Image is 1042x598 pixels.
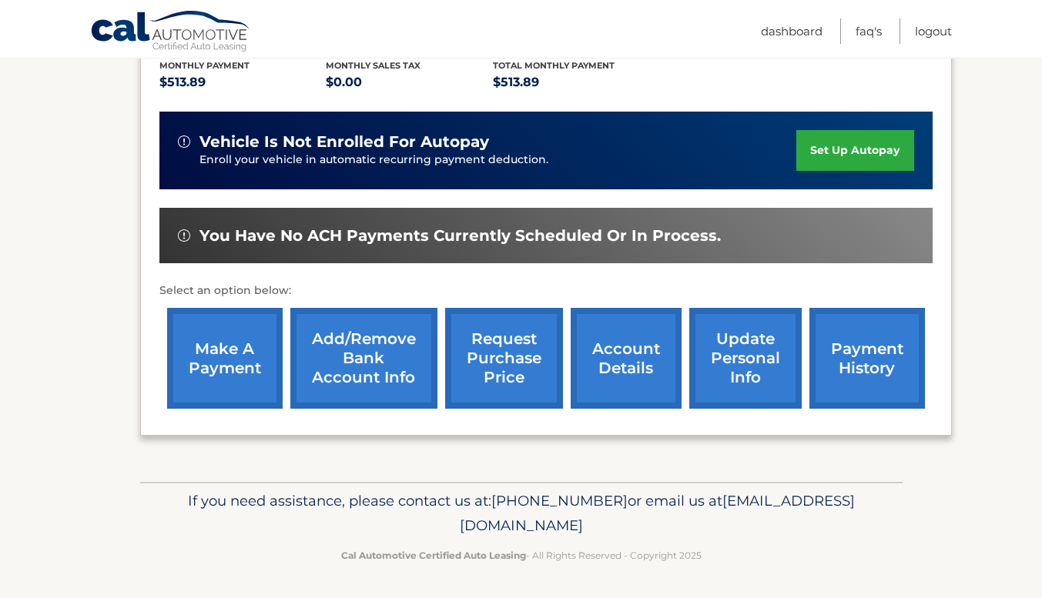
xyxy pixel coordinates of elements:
[178,135,190,148] img: alert-white.svg
[150,489,893,538] p: If you need assistance, please contact us at: or email us at
[90,10,252,55] a: Cal Automotive
[445,308,563,409] a: request purchase price
[856,18,882,44] a: FAQ's
[199,226,721,246] span: You have no ACH payments currently scheduled or in process.
[326,72,493,93] p: $0.00
[915,18,952,44] a: Logout
[571,308,682,409] a: account details
[341,550,526,561] strong: Cal Automotive Certified Auto Leasing
[491,492,628,509] span: [PHONE_NUMBER]
[167,308,283,409] a: make a payment
[809,308,925,409] a: payment history
[159,60,250,71] span: Monthly Payment
[199,152,797,169] p: Enroll your vehicle in automatic recurring payment deduction.
[460,492,855,534] span: [EMAIL_ADDRESS][DOMAIN_NAME]
[761,18,823,44] a: Dashboard
[178,229,190,242] img: alert-white.svg
[159,72,327,93] p: $513.89
[150,547,893,563] p: - All Rights Reserved - Copyright 2025
[796,130,913,171] a: set up autopay
[290,308,437,409] a: Add/Remove bank account info
[493,72,660,93] p: $513.89
[493,60,615,71] span: Total Monthly Payment
[199,132,489,152] span: vehicle is not enrolled for autopay
[326,60,420,71] span: Monthly sales Tax
[159,282,933,300] p: Select an option below:
[689,308,802,409] a: update personal info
